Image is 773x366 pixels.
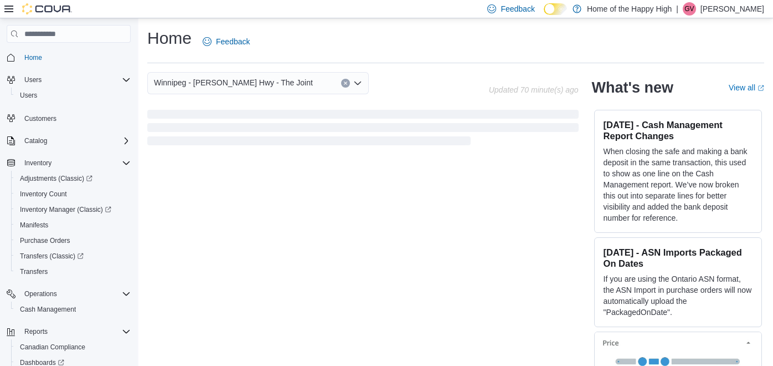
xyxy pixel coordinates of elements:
[11,248,135,264] a: Transfers (Classic)
[20,287,131,301] span: Operations
[16,303,80,316] a: Cash Management
[216,36,250,47] span: Feedback
[20,174,92,183] span: Adjustments (Classic)
[20,325,52,338] button: Reports
[11,264,135,279] button: Transfers
[592,79,673,96] h2: What's new
[11,339,135,355] button: Canadian Compliance
[676,2,678,16] p: |
[16,250,131,263] span: Transfers (Classic)
[20,305,76,314] span: Cash Management
[154,76,313,89] span: Winnipeg - [PERSON_NAME] Hwy - The Joint
[353,79,362,88] button: Open list of options
[2,286,135,302] button: Operations
[604,146,753,223] p: When closing the safe and making a bank deposit in the same transaction, this used to show as one...
[20,91,37,100] span: Users
[24,289,57,298] span: Operations
[604,119,753,141] h3: [DATE] - Cash Management Report Changes
[729,83,764,92] a: View allExternal link
[604,273,753,318] p: If you are using the Ontario ASN format, the ASN Import in purchase orders will now automatically...
[20,252,84,261] span: Transfers (Classic)
[16,234,75,247] a: Purchase Orders
[2,324,135,339] button: Reports
[147,112,579,148] span: Loading
[16,234,131,247] span: Purchase Orders
[700,2,764,16] p: [PERSON_NAME]
[24,75,42,84] span: Users
[22,3,72,14] img: Cova
[11,202,135,217] a: Inventory Manager (Classic)
[544,3,567,15] input: Dark Mode
[16,203,116,216] a: Inventory Manager (Classic)
[489,85,579,94] p: Updated 70 minute(s) ago
[20,112,61,125] a: Customers
[2,133,135,149] button: Catalog
[11,186,135,202] button: Inventory Count
[20,50,131,64] span: Home
[587,2,672,16] p: Home of the Happy High
[20,267,48,276] span: Transfers
[16,303,131,316] span: Cash Management
[16,218,131,232] span: Manifests
[604,247,753,269] h3: [DATE] - ASN Imports Packaged On Dates
[20,51,47,64] a: Home
[147,27,192,49] h1: Home
[16,89,42,102] a: Users
[20,73,131,87] span: Users
[20,111,131,125] span: Customers
[16,250,88,263] a: Transfers (Classic)
[20,190,67,199] span: Inventory Count
[683,2,696,16] div: Gurleen Virk
[20,205,111,214] span: Inventory Manager (Classic)
[16,172,97,185] a: Adjustments (Classic)
[11,88,135,103] button: Users
[16,340,131,354] span: Canadian Compliance
[20,325,131,338] span: Reports
[341,79,350,88] button: Clear input
[20,287,61,301] button: Operations
[20,221,48,230] span: Manifests
[20,134,131,148] span: Catalog
[757,85,764,91] svg: External link
[198,30,254,53] a: Feedback
[20,134,51,148] button: Catalog
[544,15,544,16] span: Dark Mode
[16,187,131,201] span: Inventory Count
[24,136,47,145] span: Catalog
[24,53,42,62] span: Home
[24,159,51,167] span: Inventory
[2,110,135,126] button: Customers
[11,302,135,317] button: Cash Management
[16,172,131,185] span: Adjustments (Classic)
[11,171,135,186] a: Adjustments (Classic)
[2,72,135,88] button: Users
[16,89,131,102] span: Users
[11,233,135,248] button: Purchase Orders
[16,187,71,201] a: Inventory Count
[16,265,131,278] span: Transfers
[501,3,534,14] span: Feedback
[16,265,52,278] a: Transfers
[16,218,53,232] a: Manifests
[16,203,131,216] span: Inventory Manager (Classic)
[20,73,46,87] button: Users
[11,217,135,233] button: Manifests
[16,340,90,354] a: Canadian Compliance
[24,114,56,123] span: Customers
[20,156,56,170] button: Inventory
[20,236,70,245] span: Purchase Orders
[2,155,135,171] button: Inventory
[2,49,135,65] button: Home
[684,2,694,16] span: GV
[24,327,48,336] span: Reports
[20,343,85,352] span: Canadian Compliance
[20,156,131,170] span: Inventory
